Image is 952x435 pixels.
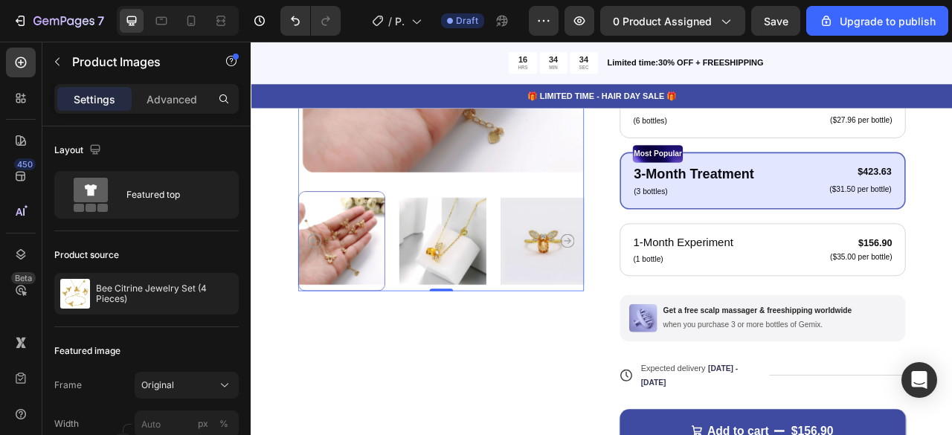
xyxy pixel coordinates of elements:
[6,6,111,36] button: 7
[487,133,548,152] p: Most Popular
[453,19,891,35] p: Limited time:30% OFF + FREESHIPPING
[764,15,788,28] span: Save
[524,355,765,367] p: when you purchase 3 or more bottles of Gemix.
[54,248,119,262] div: Product source
[71,245,89,262] button: Carousel Back Arrow
[486,94,606,109] p: (6 bottles)
[735,157,817,175] div: $423.63
[487,155,640,181] p: 3-Month Treatment
[496,410,579,422] span: Expected delivery
[819,13,936,29] div: Upgrade to publish
[198,417,208,431] div: px
[135,372,239,399] button: Original
[456,14,478,28] span: Draft
[481,334,517,370] img: gempages_432750572815254551-0d41f634-7d11-4d13-8663-83420929b25e.png
[219,417,228,431] div: %
[141,378,174,392] span: Original
[600,6,745,36] button: 0 product assigned
[613,13,712,29] span: 0 product assigned
[54,417,79,431] label: Width
[194,415,212,433] button: %
[147,91,197,107] p: Advanced
[736,246,817,267] div: $156.90
[96,283,233,304] p: Bee Citrine Jewelry Set (4 Pieces)
[395,13,405,29] span: Product Page - [DATE] 17:52:06
[14,158,36,170] div: 450
[97,12,104,30] p: 7
[126,178,217,212] div: Featured top
[215,415,233,433] button: px
[251,42,952,435] iframe: Design area
[388,13,392,29] span: /
[751,6,800,36] button: Save
[54,141,104,161] div: Layout
[736,182,815,195] p: ($31.50 per bottle)
[806,6,948,36] button: Upgrade to publish
[74,91,115,107] p: Settings
[486,245,614,267] p: 1-Month Experiment
[54,344,120,358] div: Featured image
[524,336,765,349] p: Get a free scalp massager & freeshipping worldwide
[54,378,82,392] label: Frame
[11,272,36,284] div: Beta
[486,269,614,284] p: (1 bottle)
[393,245,411,262] button: Carousel Next Arrow
[737,94,816,107] p: ($27.96 per bottle)
[280,6,341,36] div: Undo/Redo
[737,268,816,281] p: ($35.00 per bottle)
[1,62,891,77] p: 🎁 LIMITED TIME - HAIR DAY SALE 🎁
[901,362,937,398] div: Open Intercom Messenger
[487,184,640,199] p: (3 bottles)
[72,53,199,71] p: Product Images
[60,279,90,309] img: product feature img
